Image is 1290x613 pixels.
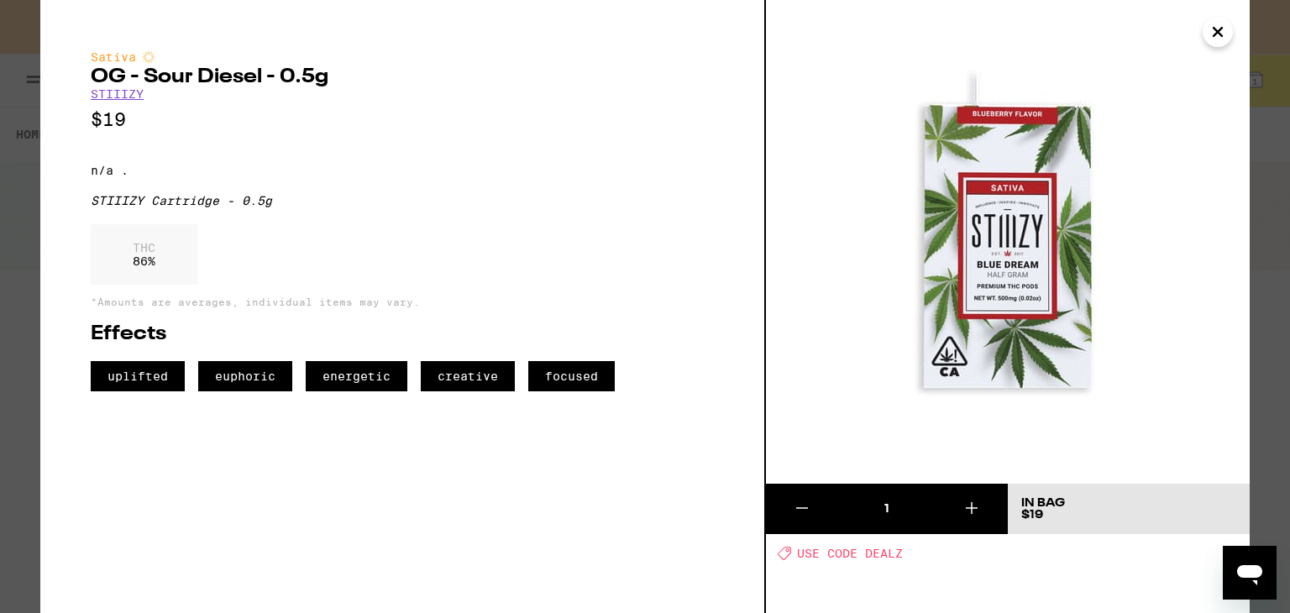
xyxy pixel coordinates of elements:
span: uplifted [91,361,185,391]
div: 1 [838,500,935,517]
p: n/a . [91,164,714,177]
p: $19 [91,109,714,130]
button: In Bag$19 [1008,484,1250,534]
div: Sativa [91,50,714,64]
span: USE CODE DEALZ [797,547,903,560]
span: euphoric [198,361,292,391]
button: Close [1203,17,1233,47]
span: creative [421,361,515,391]
span: focused [528,361,615,391]
iframe: Button to launch messaging window [1223,546,1277,600]
h2: Effects [91,324,714,344]
p: *Amounts are averages, individual items may vary. [91,296,714,307]
div: 86 % [91,224,197,285]
h2: OG - Sour Diesel - 0.5g [91,67,714,87]
img: sativaColor.svg [142,50,155,64]
span: energetic [306,361,407,391]
span: $19 [1021,509,1043,521]
div: In Bag [1021,497,1065,509]
a: STIIIZY [91,87,144,101]
p: THC [133,241,155,254]
div: STIIIZY Cartridge - 0.5g [91,194,714,207]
